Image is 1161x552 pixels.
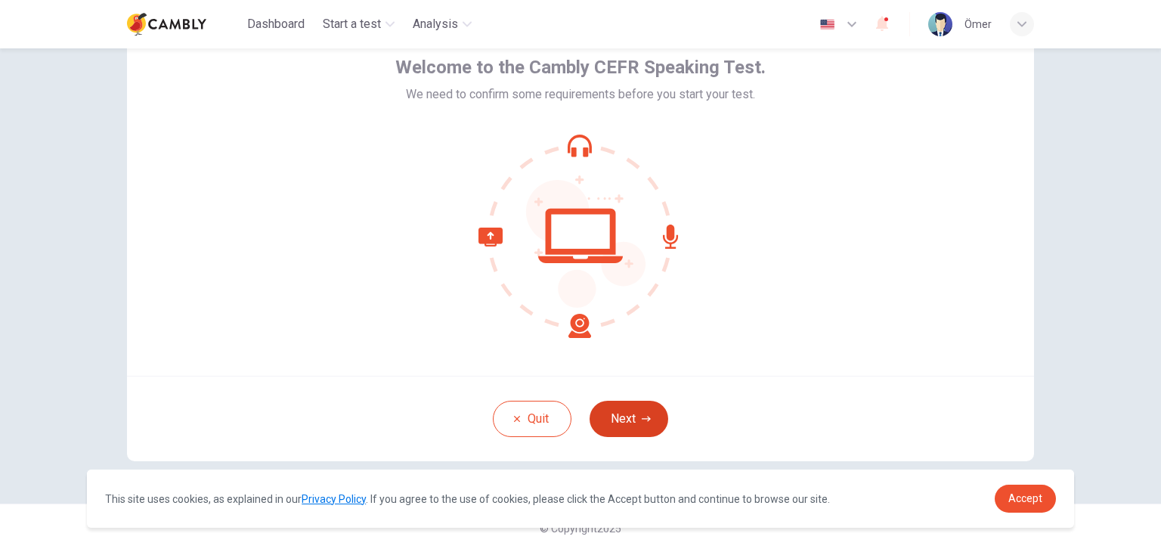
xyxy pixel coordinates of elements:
button: Dashboard [241,11,311,38]
a: Privacy Policy [302,493,366,505]
img: Profile picture [928,12,952,36]
div: Ömer [964,15,992,33]
span: © Copyright 2025 [540,523,621,535]
span: Dashboard [247,15,305,33]
span: We need to confirm some requirements before you start your test. [406,85,755,104]
button: Analysis [407,11,478,38]
span: Accept [1008,492,1042,504]
div: cookieconsent [87,470,1074,528]
span: This site uses cookies, as explained in our . If you agree to the use of cookies, please click th... [105,493,830,505]
button: Next [590,401,668,437]
img: Cambly logo [127,9,206,39]
button: Start a test [317,11,401,38]
button: Quit [493,401,571,437]
span: Start a test [323,15,381,33]
span: Welcome to the Cambly CEFR Speaking Test. [395,55,766,79]
a: dismiss cookie message [995,485,1056,513]
span: Analysis [413,15,458,33]
img: en [818,19,837,30]
a: Cambly logo [127,9,241,39]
